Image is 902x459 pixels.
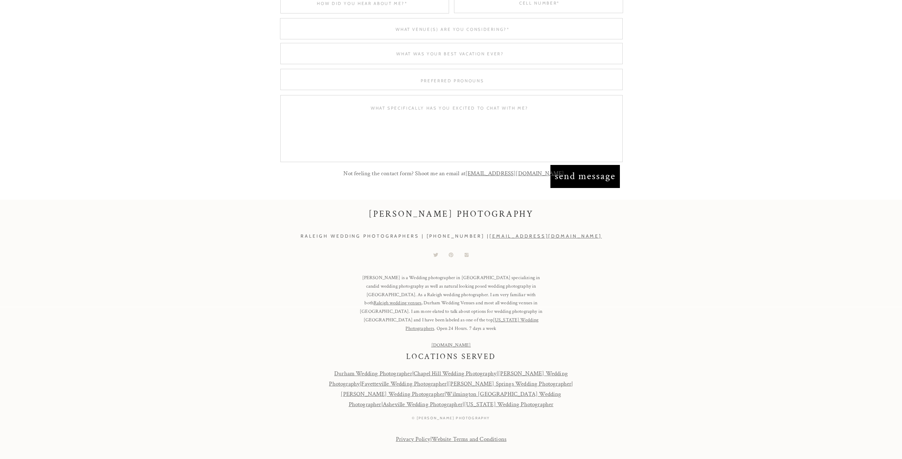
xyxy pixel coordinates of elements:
a: Wilmington [GEOGRAPHIC_DATA] Wedding Photographer [349,390,561,408]
h3: Raleigh wedding photographers | [PHONE_NUMBER] | [294,232,609,245]
a: [PERSON_NAME] Wedding Photographer [341,390,444,398]
a: [PERSON_NAME] photography [352,209,551,221]
a: send message [554,168,617,184]
a: [DOMAIN_NAME] [431,342,471,348]
a: [PERSON_NAME] Wedding Photography [329,370,567,388]
a: Privacy Policy [396,435,430,443]
a: [US_STATE] Wedding Photographer [464,400,553,408]
a: [PERSON_NAME] Springs Wedding Photographer [448,380,571,388]
a: Asheville Wedding Photographer [383,400,463,408]
a: Durham Wedding Photographer [334,370,412,377]
a: [US_STATE] Wedding Photographers [405,317,538,332]
p: | [392,434,511,442]
p: Not feeling the contact form? Shoot me an email at [331,168,577,179]
a: Raleigh wedding venues [374,300,421,306]
p: © [PERSON_NAME] PHOTOGRAPHY [264,415,638,421]
a: [EMAIL_ADDRESS][DOMAIN_NAME] [489,233,602,239]
h1: Locations Served [398,352,504,362]
a: Fayetteville Wedding Photographer [361,380,447,388]
a: Chapel Hill Wedding Photography [414,370,497,377]
p: [PERSON_NAME] is a Wedding photographer in [GEOGRAPHIC_DATA] specializing in candid wedding photo... [357,274,545,328]
p: | | | | | | | | [329,369,574,412]
a: Website Terms and Conditions [432,435,506,443]
a: [EMAIL_ADDRESS][DOMAIN_NAME] [465,170,564,177]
